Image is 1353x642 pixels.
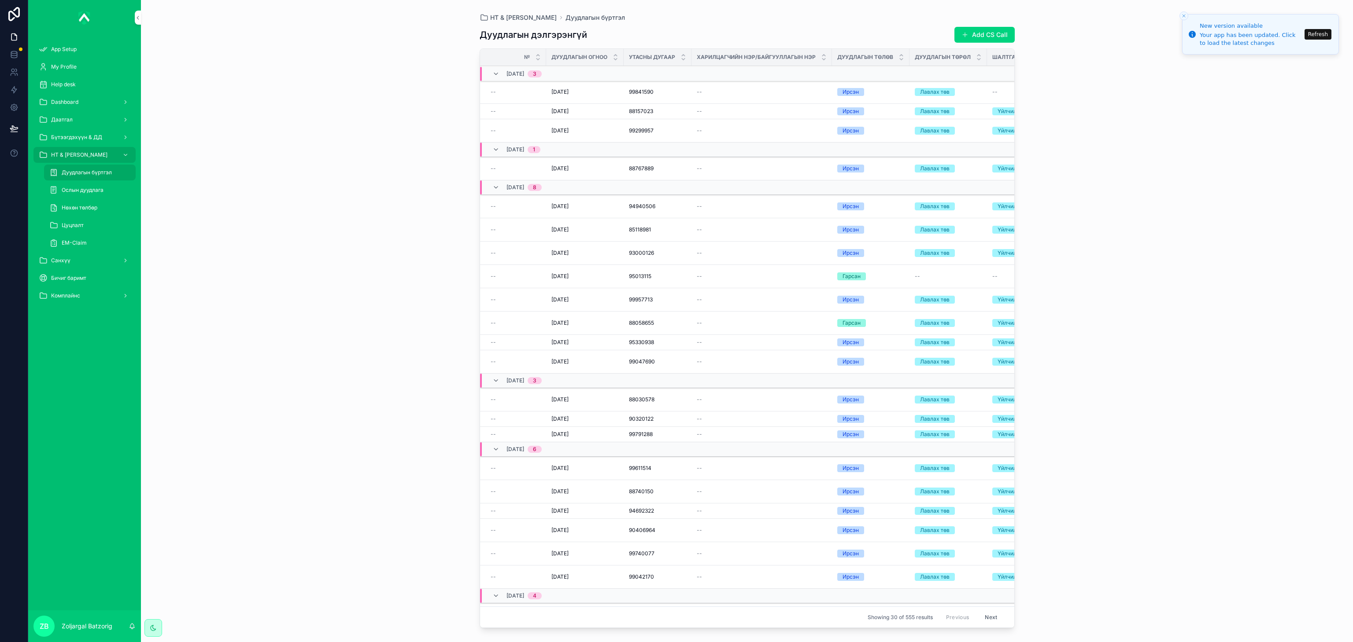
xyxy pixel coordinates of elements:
[629,108,653,115] span: 88157023
[697,296,827,303] a: --
[697,488,827,495] a: --
[491,358,496,365] span: --
[843,88,859,96] div: Ирсэн
[551,507,618,514] a: [DATE]
[915,226,982,234] a: Лавлах төв
[491,108,541,115] a: --
[992,273,998,280] span: --
[491,465,541,472] a: --
[837,165,904,172] a: Ирсэн
[33,59,136,75] a: My Profile
[629,319,654,327] span: 88058655
[697,273,702,280] span: --
[629,507,686,514] a: 94692322
[920,464,950,472] div: Лавлах төв
[629,296,686,303] a: 99957713
[697,203,827,210] a: --
[629,88,654,95] span: 99841590
[51,257,70,264] span: Санхүү
[551,249,618,257] a: [DATE]
[915,319,982,327] a: Лавлах төв
[491,226,496,233] span: --
[697,319,827,327] a: --
[915,273,982,280] a: --
[491,273,496,280] span: --
[629,273,651,280] span: 95013115
[954,27,1015,43] a: Add CS Call
[629,358,686,365] a: 99047690
[629,249,654,257] span: 93000126
[920,430,950,438] div: Лавлах төв
[33,94,136,110] a: Dashboard
[697,249,702,257] span: --
[491,165,496,172] span: --
[915,107,982,115] a: Лавлах төв
[629,358,655,365] span: 99047690
[551,165,569,172] span: [DATE]
[697,465,827,472] a: --
[51,275,86,282] span: Бичиг баримт
[551,296,618,303] a: [DATE]
[697,226,702,233] span: --
[992,464,1048,472] a: Үйлчилгээ
[998,396,1025,404] div: Үйлчилгээ
[843,165,859,172] div: Ирсэн
[551,358,618,365] a: [DATE]
[551,339,569,346] span: [DATE]
[915,488,982,495] a: Лавлах төв
[837,296,904,304] a: Ирсэн
[28,35,141,315] div: scrollable content
[491,396,496,403] span: --
[491,226,541,233] a: --
[843,415,859,423] div: Ирсэн
[697,165,827,172] a: --
[62,187,104,194] span: Ослын дуудлага
[551,127,618,134] a: [DATE]
[551,165,618,172] a: [DATE]
[506,70,524,77] span: [DATE]
[629,488,654,495] span: 88740150
[998,127,1025,135] div: Үйлчилгээ
[998,249,1025,257] div: Үйлчилгээ
[843,464,859,472] div: Ирсэн
[551,507,569,514] span: [DATE]
[697,203,702,210] span: --
[551,203,569,210] span: [DATE]
[915,507,982,515] a: Лавлах төв
[920,338,950,346] div: Лавлах төв
[920,488,950,495] div: Лавлах төв
[992,507,1048,515] a: Үйлчилгээ
[915,396,982,404] a: Лавлах төв
[920,226,950,234] div: Лавлах төв
[992,107,1048,115] a: Үйлчилгээ
[491,507,496,514] span: --
[551,249,569,257] span: [DATE]
[837,249,904,257] a: Ирсэн
[551,396,618,403] a: [DATE]
[697,226,827,233] a: --
[551,465,618,472] a: [DATE]
[491,296,496,303] span: --
[629,165,686,172] a: 88767889
[843,249,859,257] div: Ирсэн
[697,396,827,403] a: --
[629,396,654,403] span: 88030578
[629,88,686,95] a: 99841590
[551,108,569,115] span: [DATE]
[629,108,686,115] a: 88157023
[551,127,569,134] span: [DATE]
[843,488,859,495] div: Ирсэн
[920,202,950,210] div: Лавлах төв
[837,396,904,404] a: Ирсэн
[491,108,496,115] span: --
[44,182,136,198] a: Ослын дуудлага
[551,358,569,365] span: [DATE]
[992,358,1048,366] a: Үйлчилгээ
[697,88,702,95] span: --
[837,526,904,534] a: Ирсэн
[697,108,827,115] a: --
[998,415,1025,423] div: Үйлчилгээ
[992,319,1048,327] a: Үйлчилгээ
[33,253,136,268] a: Санхүү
